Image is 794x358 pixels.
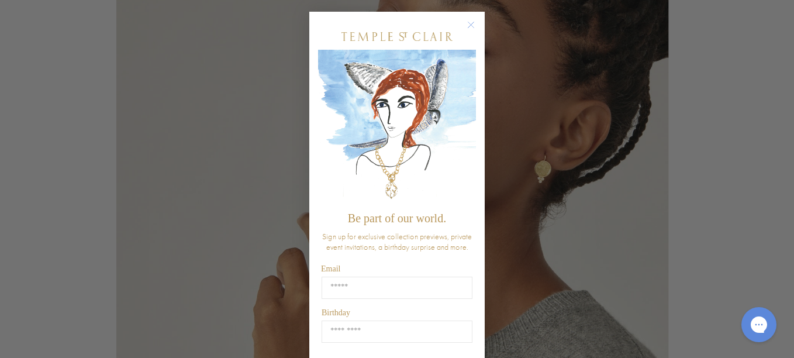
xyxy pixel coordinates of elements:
[322,308,350,317] span: Birthday
[470,23,484,38] button: Close dialog
[322,277,472,299] input: Email
[341,32,453,41] img: Temple St. Clair
[318,50,476,206] img: c4a9eb12-d91a-4d4a-8ee0-386386f4f338.jpeg
[736,303,782,346] iframe: Gorgias live chat messenger
[348,212,446,225] span: Be part of our world.
[322,231,472,252] span: Sign up for exclusive collection previews, private event invitations, a birthday surprise and more.
[321,264,340,273] span: Email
